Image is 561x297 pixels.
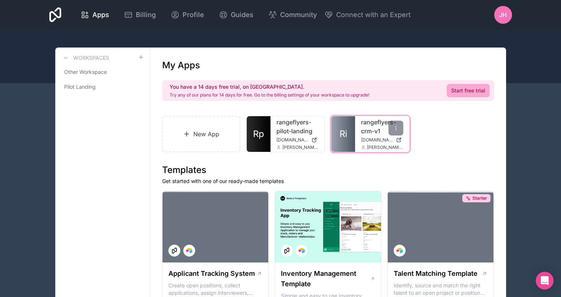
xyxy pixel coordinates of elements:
[276,137,308,143] span: [DOMAIN_NAME]
[162,116,241,152] a: New App
[92,10,109,20] span: Apps
[394,268,478,279] h1: Talent Matching Template
[324,10,411,20] button: Connect with an Expert
[247,116,270,152] a: Rp
[73,54,109,62] h3: Workspaces
[361,118,403,136] a: rangeflyers-crm-v1
[276,118,319,136] a: rangeflyers-pilot-landing
[280,10,317,20] span: Community
[367,144,403,150] span: [PERSON_NAME][EMAIL_ADDRESS][DOMAIN_NAME]
[162,177,494,185] p: Get started with one of our ready-made templates
[276,137,319,143] a: [DOMAIN_NAME]
[472,195,487,201] span: Starter
[299,248,305,254] img: Airtable Logo
[170,92,369,98] p: Try any of our plans for 14 days for free. Go to the billing settings of your workspace to upgrade!
[499,10,507,19] span: JH
[231,10,253,20] span: Guides
[262,7,323,23] a: Community
[183,10,204,20] span: Profile
[75,7,115,23] a: Apps
[361,137,393,143] span: [DOMAIN_NAME]
[447,84,490,97] a: Start free trial
[61,53,109,62] a: Workspaces
[61,80,144,94] a: Pilot Landing
[331,116,355,152] a: Ri
[339,128,347,140] span: Ri
[397,248,403,254] img: Airtable Logo
[336,10,411,20] span: Connect with an Expert
[136,10,156,20] span: Billing
[186,248,192,254] img: Airtable Logo
[361,137,403,143] a: [DOMAIN_NAME]
[213,7,259,23] a: Guides
[162,164,494,176] h1: Templates
[168,268,255,279] h1: Applicant Tracking System
[168,282,263,297] p: Create open positions, collect applications, assign interviewers, centralise candidate feedback a...
[170,83,369,91] h2: You have a 14 days free trial, on [GEOGRAPHIC_DATA].
[61,65,144,79] a: Other Workspace
[162,59,200,71] h1: My Apps
[281,268,370,289] h1: Inventory Management Template
[165,7,210,23] a: Profile
[282,144,319,150] span: [PERSON_NAME][EMAIL_ADDRESS][DOMAIN_NAME]
[536,272,554,290] div: Open Intercom Messenger
[118,7,162,23] a: Billing
[64,83,96,91] span: Pilot Landing
[394,282,488,297] p: Identify, source and match the right talent to an open project or position with our Talent Matchi...
[64,68,107,76] span: Other Workspace
[253,128,264,140] span: Rp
